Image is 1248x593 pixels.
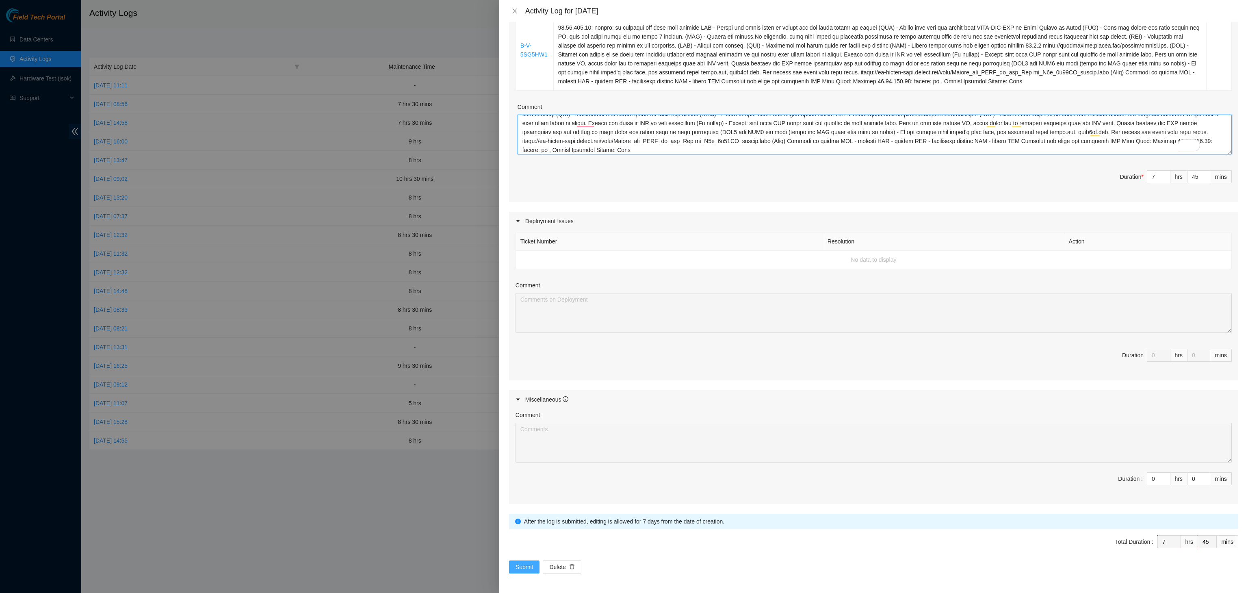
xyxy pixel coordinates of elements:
[1210,472,1232,485] div: mins
[516,293,1232,333] textarea: Comment
[509,390,1238,409] div: Miscellaneous info-circle
[543,560,581,573] button: Deletedelete
[1122,351,1144,360] div: Duration
[563,396,568,402] span: info-circle
[525,395,569,404] div: Miscellaneous
[1210,170,1232,183] div: mins
[520,42,548,58] a: B-V-5SG5HW1
[569,564,575,570] span: delete
[525,7,1238,15] div: Activity Log for [DATE]
[1217,535,1238,548] div: mins
[509,7,520,15] button: Close
[516,423,1232,463] textarea: Comment
[518,115,1232,154] textarea: To enrich screen reader interactions, please activate Accessibility in Grammarly extension settings
[516,281,540,290] label: Comment
[1181,535,1198,548] div: hrs
[509,212,1238,230] div: Deployment Issues
[1170,472,1187,485] div: hrs
[511,8,518,14] span: close
[554,10,1207,91] td: Loremipsum: Dolorsit, Ametcon, Adipisci elitseddoe, Tempo, Incidid: Utlabore etdolo ma aliq en ad...
[516,411,540,419] label: Comment
[509,560,540,573] button: Submit
[823,232,1064,251] th: Resolution
[516,219,520,224] span: caret-right
[1170,170,1187,183] div: hrs
[1120,172,1144,181] div: Duration
[549,563,565,571] span: Delete
[1115,537,1153,546] div: Total Duration :
[1064,232,1232,251] th: Action
[1210,349,1232,362] div: mins
[516,232,823,251] th: Ticket Number
[518,102,542,111] label: Comment
[1118,474,1143,483] div: Duration :
[515,519,521,524] span: info-circle
[516,397,520,402] span: caret-right
[1170,349,1187,362] div: hrs
[524,517,1232,526] div: After the log is submitted, editing is allowed for 7 days from the date of creation.
[516,563,533,571] span: Submit
[516,251,1232,269] td: No data to display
